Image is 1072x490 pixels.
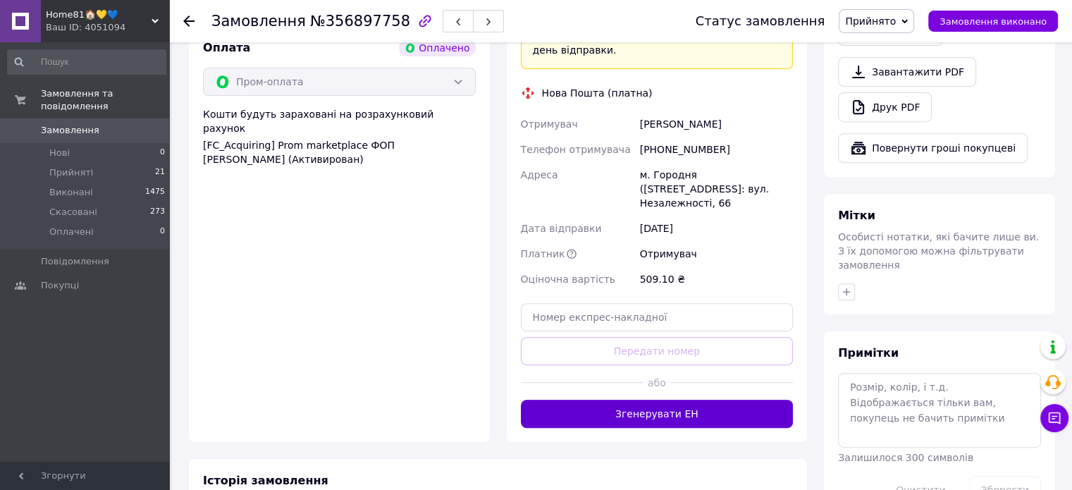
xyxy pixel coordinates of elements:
a: Завантажити PDF [838,57,976,87]
span: Отримувач [521,118,578,130]
button: Чат з покупцем [1040,404,1068,432]
span: 0 [160,226,165,238]
span: 0 [160,147,165,159]
span: Платник [521,248,565,259]
span: Адреса [521,169,558,180]
span: або [643,376,670,390]
div: Нова Пошта (платна) [538,86,656,100]
span: 273 [150,206,165,219]
button: Повернути гроші покупцеві [838,133,1028,163]
div: м. Городня ([STREET_ADDRESS]: вул. Незалежності, 66 [637,162,796,216]
span: Home81🏠💛💙 [46,8,152,21]
span: Мітки [838,209,875,222]
span: Замовлення [41,124,99,137]
div: Оплачено [399,39,475,56]
span: Оплата [203,41,250,54]
div: Повернутися назад [183,14,195,28]
span: Прийнято [845,16,896,27]
span: 21 [155,166,165,179]
span: Прийняті [49,166,93,179]
div: 509.10 ₴ [637,267,796,292]
span: Примітки [838,346,899,360]
span: Скасовані [49,206,97,219]
input: Пошук [7,49,166,75]
span: Замовлення виконано [939,16,1047,27]
a: Друк PDF [838,92,932,122]
div: Статус замовлення [696,14,825,28]
span: Історія замовлення [203,474,328,487]
span: Оціночна вартість [521,274,615,285]
div: [PHONE_NUMBER] [637,137,796,162]
span: №356897758 [310,13,410,30]
span: Покупці [41,279,79,292]
div: [DATE] [637,216,796,241]
div: Отримувач [637,241,796,267]
span: Виконані [49,186,93,199]
span: 1475 [145,186,165,199]
span: Дата відправки [521,223,602,234]
input: Номер експрес-накладної [521,303,794,331]
span: Оплачені [49,226,94,238]
span: Нові [49,147,70,159]
div: [PERSON_NAME] [637,111,796,137]
span: Повідомлення [41,255,109,268]
div: Кошти будуть зараховані на розрахунковий рахунок [203,107,476,166]
span: Залишилося 300 символів [838,452,973,463]
span: Телефон отримувача [521,144,631,155]
button: Згенерувати ЕН [521,400,794,428]
div: Ваш ID: 4051094 [46,21,169,34]
span: Особисті нотатки, які бачите лише ви. З їх допомогою можна фільтрувати замовлення [838,231,1039,271]
div: [FC_Acquiring] Prom marketplace ФОП [PERSON_NAME] (Активирован) [203,138,476,166]
span: Замовлення та повідомлення [41,87,169,113]
span: Замовлення [211,13,306,30]
button: Замовлення виконано [928,11,1058,32]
